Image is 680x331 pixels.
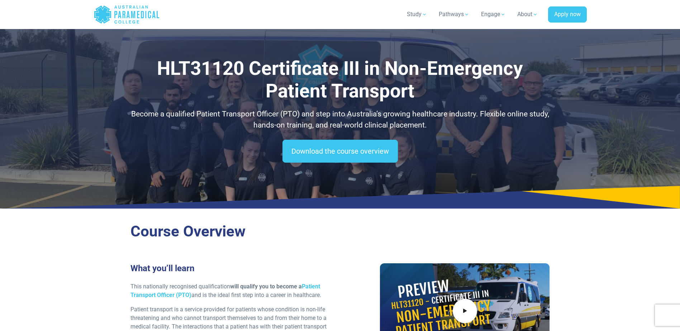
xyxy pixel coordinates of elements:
p: This nationally recognised qualification and is the ideal first step into a career in healthcare. [130,282,336,299]
a: Engage [477,4,510,24]
h3: What you’ll learn [130,263,336,274]
p: Become a qualified Patient Transport Officer (PTO) and step into Australia’s growing healthcare i... [130,109,550,131]
a: Download the course overview [282,140,398,163]
strong: will qualify you to become a [130,283,320,298]
a: Study [403,4,432,24]
a: Australian Paramedical College [94,3,160,26]
a: About [513,4,542,24]
a: Patient Transport Officer (PTO) [130,283,320,298]
a: Apply now [548,6,587,23]
h2: Course Overview [130,222,550,241]
h1: HLT31120 Certificate III in Non-Emergency Patient Transport [130,57,550,103]
a: Pathways [434,4,474,24]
